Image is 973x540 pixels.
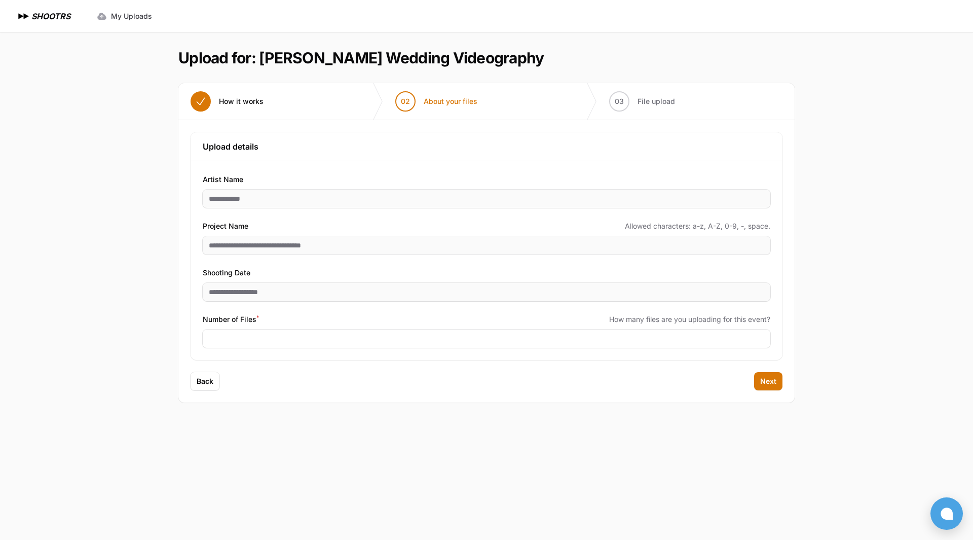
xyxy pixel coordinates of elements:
button: 02 About your files [383,83,490,120]
span: How many files are you uploading for this event? [609,314,770,325]
a: My Uploads [91,7,158,25]
span: Next [760,376,776,386]
button: Open chat window [930,497,963,530]
a: SHOOTRS SHOOTRS [16,10,70,22]
button: Next [754,372,782,390]
span: Back [197,376,213,386]
button: Back [191,372,219,390]
h1: SHOOTRS [31,10,70,22]
span: My Uploads [111,11,152,21]
span: Allowed characters: a-z, A-Z, 0-9, -, space. [625,221,770,231]
h3: Upload details [203,140,770,153]
span: 03 [615,96,624,106]
span: File upload [638,96,675,106]
button: How it works [178,83,276,120]
span: Artist Name [203,173,243,186]
span: How it works [219,96,264,106]
button: 03 File upload [597,83,687,120]
span: Shooting Date [203,267,250,279]
span: About your files [424,96,477,106]
span: Number of Files [203,313,259,326]
span: 02 [401,96,410,106]
span: Project Name [203,220,248,232]
h1: Upload for: [PERSON_NAME] Wedding Videography [178,49,544,67]
img: SHOOTRS [16,10,31,22]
